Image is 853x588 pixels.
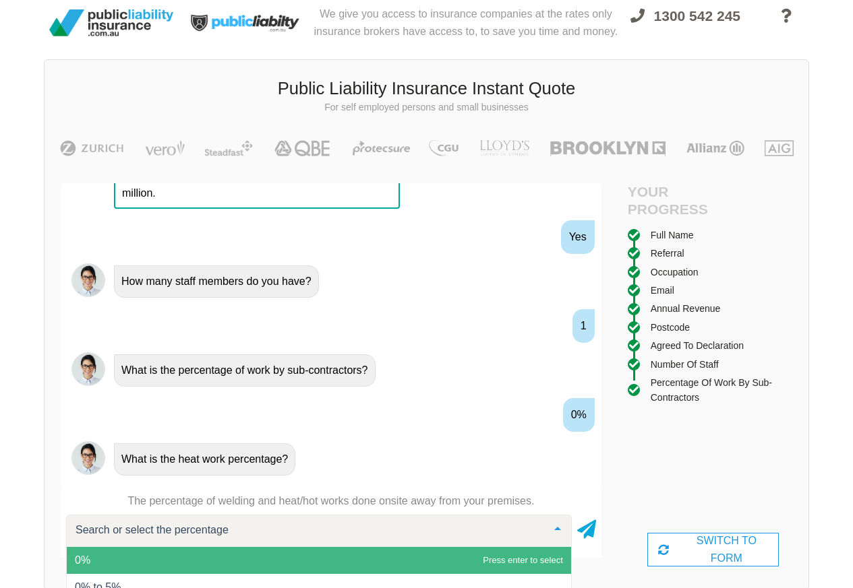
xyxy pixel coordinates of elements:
div: Full Name [651,228,694,242]
div: Referral [651,246,684,261]
img: Zurich | Public Liability Insurance [54,140,130,156]
div: Occupation [651,265,699,280]
div: Email [651,283,674,298]
img: Chatbot | PLI [71,441,105,475]
input: Search or select the percentage [72,523,544,537]
div: Postcode [651,320,690,335]
div: How many staff members do you have? [114,265,319,298]
img: Allianz | Public Liability Insurance [680,140,751,156]
img: Chatbot | PLI [71,352,105,386]
img: LLOYD's | Public Liability Insurance [472,140,537,156]
img: Vero | Public Liability Insurance [139,140,191,156]
img: Steadfast | Public Liability Insurance [199,140,258,156]
div: Annual Revenue [651,301,721,316]
img: QBE | Public Liability Insurance [266,140,339,156]
div: 1 [572,309,595,343]
div: Percentage of work by sub-contractors [651,375,798,405]
p: For self employed persons and small businesses [55,101,798,115]
div: What is the percentage of work by sub-contractors? [114,354,376,387]
div: 0% [563,398,595,432]
img: Brooklyn | Public Liability Insurance [545,140,671,156]
img: CGU | Public Liability Insurance [423,140,464,156]
h3: Public Liability Insurance Instant Quote [55,77,798,101]
img: Chatbot | PLI [71,263,105,297]
p: The percentage of welding and heat/hot works done onsite away from your premises. [61,494,601,509]
span: 0% [75,554,90,566]
img: Protecsure | Public Liability Insurance [347,140,415,156]
div: Yes [561,220,595,254]
div: What is the heat work percentage? [114,443,295,476]
h4: Your Progress [628,183,713,217]
img: AIG | Public Liability Insurance [759,140,799,156]
div: Number of staff [651,357,719,372]
div: Agreed to Declaration [651,338,744,353]
span: 1300 542 245 [654,8,740,24]
div: SWITCH TO FORM [647,533,779,566]
img: Public Liability Insurance [44,4,179,42]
